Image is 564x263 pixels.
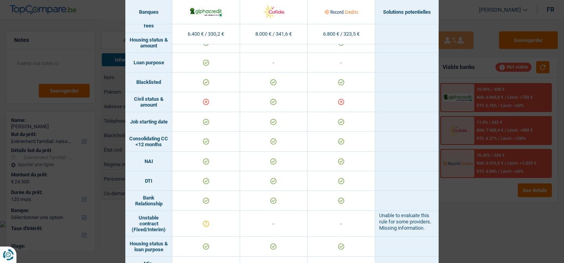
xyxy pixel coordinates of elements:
td: Blacklisted [125,73,172,92]
td: Civil status & amount [125,92,172,112]
td: Unable to evaluate this rule for some providers. Missing information. [375,211,439,237]
td: 8.000 € / 341,6 € [240,24,308,44]
img: Record Credits [325,4,358,20]
td: Consolidating CC <12 months [125,132,172,152]
td: Job starting date [125,112,172,132]
td: - [240,53,308,73]
img: AlphaCredit [189,7,222,17]
img: Cofidis [257,4,290,20]
td: Bank Relationship [125,191,172,211]
td: Housing status & amount [125,33,172,53]
td: Unstable contract (Fixed/Interim) [125,211,172,237]
td: DTI [125,171,172,191]
td: Loan purpose [125,53,172,73]
td: - [240,211,308,237]
td: NAI [125,152,172,171]
td: 6.800 € / 323,5 € [307,24,375,44]
td: - [307,211,375,237]
td: 6.400 € / 330,2 € [172,24,240,44]
td: - [307,53,375,73]
td: Housing status & loan purpose [125,237,172,257]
